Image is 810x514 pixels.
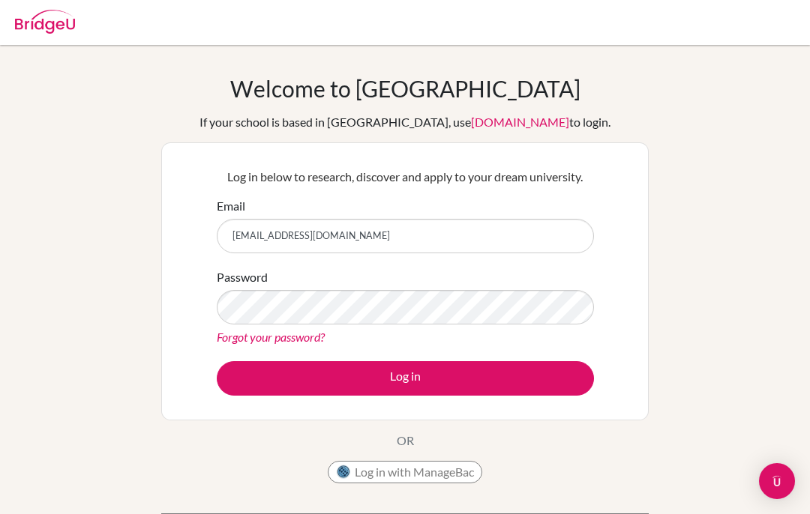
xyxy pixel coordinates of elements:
div: If your school is based in [GEOGRAPHIC_DATA], use to login. [199,113,610,131]
label: Password [217,268,268,286]
button: Log in with ManageBac [328,461,482,483]
p: Log in below to research, discover and apply to your dream university. [217,168,594,186]
label: Email [217,197,245,215]
a: [DOMAIN_NAME] [471,115,569,129]
h1: Welcome to [GEOGRAPHIC_DATA] [230,75,580,102]
p: OR [397,432,414,450]
div: Open Intercom Messenger [759,463,795,499]
img: Bridge-U [15,10,75,34]
button: Log in [217,361,594,396]
a: Forgot your password? [217,330,325,344]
